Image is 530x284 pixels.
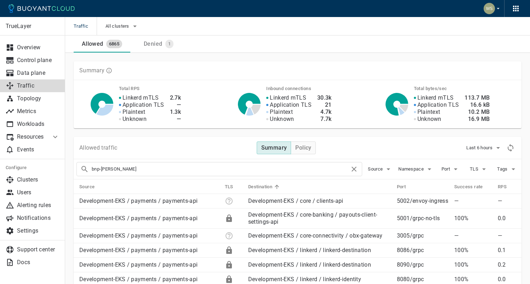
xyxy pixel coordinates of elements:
a: Development-EKS / core-banking / payouts-client-settings-api [248,211,377,225]
button: Summary [257,141,291,154]
p: Plaintext [417,108,440,116]
h4: 21 [317,101,332,108]
p: 100% [454,247,492,254]
span: Tags [497,166,509,172]
span: RPS [498,184,516,190]
p: Allowed traffic [79,144,118,151]
p: Overview [17,44,59,51]
p: Linkerd mTLS [122,94,159,101]
span: Last 6 hours [466,145,494,151]
a: Allowed6865 [74,35,130,52]
p: Summary [79,67,104,74]
button: TLS [468,164,490,174]
h4: — [170,101,181,108]
p: Traffic [17,82,59,89]
p: Clusters [17,176,59,183]
p: Plaintext [122,108,146,116]
p: — [498,197,516,205]
span: Port [441,166,451,172]
p: Unknown [270,116,294,123]
h5: RPS [498,184,507,190]
p: — [454,197,492,205]
span: Namespace [398,166,425,172]
p: 0.1 [498,247,516,254]
h4: 113.7 MB [465,94,490,101]
h5: Destination [248,184,272,190]
p: Workloads [17,121,59,128]
p: Data plane [17,69,59,77]
p: 0.0 [498,215,516,222]
a: Development-EKS / payments / payments-api [79,232,198,239]
p: 8080 / grpc [397,276,449,283]
p: — [454,232,492,239]
h4: 4.7k [317,108,332,116]
h4: Summary [261,144,287,151]
p: Application TLS [417,101,459,108]
h4: 10.2 MB [465,108,490,116]
div: Unknown [225,197,233,205]
p: 3005 / grpc [397,232,449,239]
h4: 30.3k [317,94,332,101]
p: Support center [17,246,59,253]
p: Plaintext [270,108,293,116]
h4: 16.9 MB [465,116,490,123]
a: Development-EKS / core-connectivity / obx-gateway [248,232,383,239]
p: Linkerd mTLS [417,94,454,101]
button: Tags [496,164,519,174]
p: Topology [17,95,59,102]
h4: Policy [295,144,311,151]
span: Port [397,184,415,190]
p: 0.0 [498,276,516,283]
p: Unknown [122,116,147,123]
p: TrueLayer [6,23,59,30]
p: Unknown [417,116,441,123]
a: Denied1 [130,35,187,52]
input: Search [92,164,350,174]
p: 100% [454,276,492,283]
svg: TLS data is compiled from traffic seen by Linkerd proxies. RPS and TCP bytes reflect both inbound... [106,67,112,74]
span: Traffic [74,17,97,35]
span: 1 [165,41,173,47]
p: 5001 / grpc-no-tls [397,215,449,222]
h5: Success rate [454,184,483,190]
div: Denied [141,38,162,48]
p: Metrics [17,108,59,115]
img: Weichung Shaw [484,3,495,14]
p: Users [17,189,59,196]
button: Last 6 hours [466,143,502,153]
h5: Port [397,184,406,190]
h4: 2.7k [170,94,181,101]
p: Resources [17,133,45,140]
p: Application TLS [122,101,164,108]
a: Development-EKS / linkerd / linkerd-destination [248,247,371,254]
a: Development-EKS / payments / payments-api [79,261,198,268]
a: Development-EKS / payments / payments-api [79,197,198,204]
p: Docs [17,259,59,266]
span: Source [79,184,104,190]
p: Events [17,146,59,153]
h4: 7.7k [317,116,332,123]
p: Alerting rules [17,202,59,209]
span: 6865 [106,41,122,47]
div: Unknown [225,232,233,240]
div: Refresh metrics [505,143,516,153]
h4: — [170,116,181,123]
a: Development-EKS / payments / payments-api [79,247,198,254]
a: Development-EKS / payments / payments-api [79,215,198,222]
button: All clusters [106,21,139,32]
p: 0.2 [498,261,516,268]
a: Development-EKS / linkerd / linkerd-destination [248,261,371,268]
span: Success rate [454,184,492,190]
p: Linkerd mTLS [270,94,306,101]
button: Port [439,164,462,174]
span: All clusters [106,23,131,29]
a: Development-EKS / payments / payments-api [79,276,198,283]
span: TLS [225,184,243,190]
p: Control plane [17,57,59,64]
span: Destination [248,184,281,190]
p: 100% [454,261,492,268]
span: Source [368,166,384,172]
button: Namespace [398,164,434,174]
a: Development-EKS / core / clients-api [248,197,343,204]
button: Source [368,164,393,174]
